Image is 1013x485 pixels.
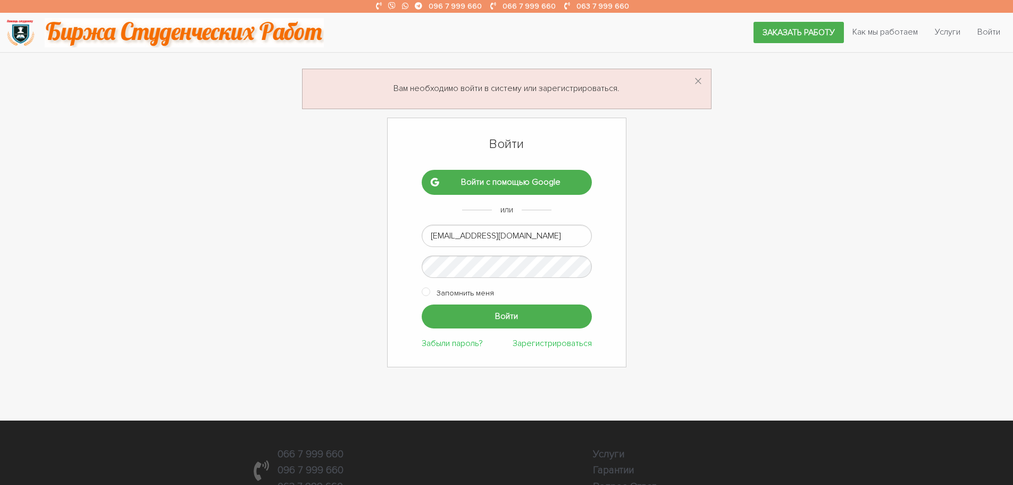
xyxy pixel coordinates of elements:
a: Войти с помощью Google [422,170,592,194]
button: Dismiss alert [694,73,702,91]
img: logo-135dea9cf721667cc4ddb0c1795e3ba8b7f362e3d0c04e2cc90b931989920324.png [6,18,35,47]
h1: Войти [422,135,592,153]
a: 066 7 999 660 [503,2,556,11]
input: Адрес электронной почты [422,225,592,247]
a: Услуги [593,448,624,461]
a: Гарантии [593,464,634,476]
label: Запомнить меня [437,286,494,300]
span: или [500,204,513,215]
a: 066 7 999 660 [278,448,344,461]
p: Вам необходимо войти в систему или зарегистрироваться. [315,82,698,96]
span: × [694,71,702,92]
input: Войти [422,305,592,328]
img: motto-2ce64da2796df845c65ce8f9480b9c9d679903764b3ca6da4b6de107518df0fe.gif [45,18,324,47]
a: Войти [969,22,1009,42]
a: 063 7 999 660 [576,2,629,11]
a: 096 7 999 660 [429,2,482,11]
a: 096 7 999 660 [278,464,344,476]
a: Услуги [926,22,969,42]
a: Забыли пароль? [422,338,483,349]
span: Войти с помощью Google [439,178,583,187]
a: Зарегистрироваться [513,338,592,349]
a: Заказать работу [754,22,844,43]
a: Как мы работаем [844,22,926,42]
